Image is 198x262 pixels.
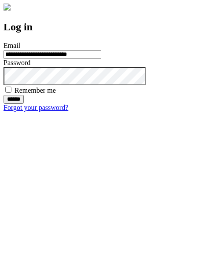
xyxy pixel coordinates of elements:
a: Forgot your password? [4,104,68,111]
h2: Log in [4,21,194,33]
label: Password [4,59,30,66]
label: Email [4,42,20,49]
label: Remember me [15,87,56,94]
img: logo-4e3dc11c47720685a147b03b5a06dd966a58ff35d612b21f08c02c0306f2b779.png [4,4,11,11]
